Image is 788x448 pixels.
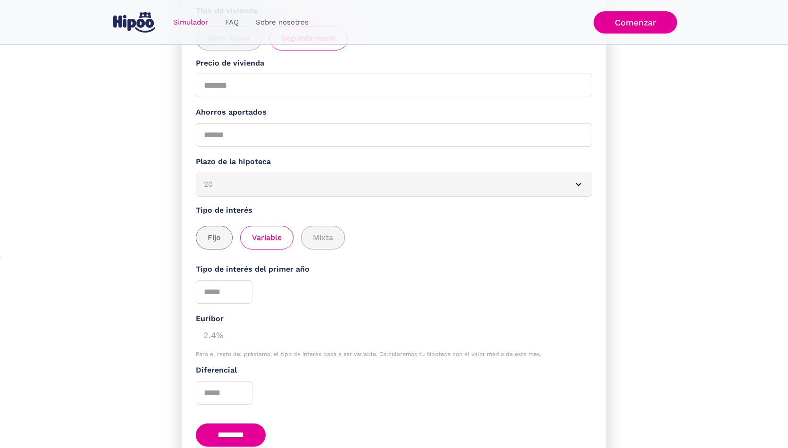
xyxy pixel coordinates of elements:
[196,313,592,325] div: Euríbor
[208,232,221,244] span: Fijo
[196,205,592,216] label: Tipo de interés
[313,232,333,244] span: Mixta
[247,13,317,32] a: Sobre nosotros
[196,156,592,168] label: Plazo de la hipoteca
[217,13,247,32] a: FAQ
[196,58,592,69] label: Precio de vivienda
[165,13,217,32] a: Simulador
[196,325,592,344] div: 2.4%
[111,8,157,36] a: home
[196,365,592,376] label: Diferencial
[196,226,592,250] div: add_description_here
[204,179,562,191] div: 20
[252,232,282,244] span: Variable
[196,107,592,118] label: Ahorros aportados
[196,173,592,197] article: 20
[594,11,677,33] a: Comenzar
[196,264,592,275] label: Tipo de interés del primer año
[196,351,592,357] div: Para el resto del préstamo, el tipo de interés pasa a ser variable. Calcularemos tu hipoteca con ...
